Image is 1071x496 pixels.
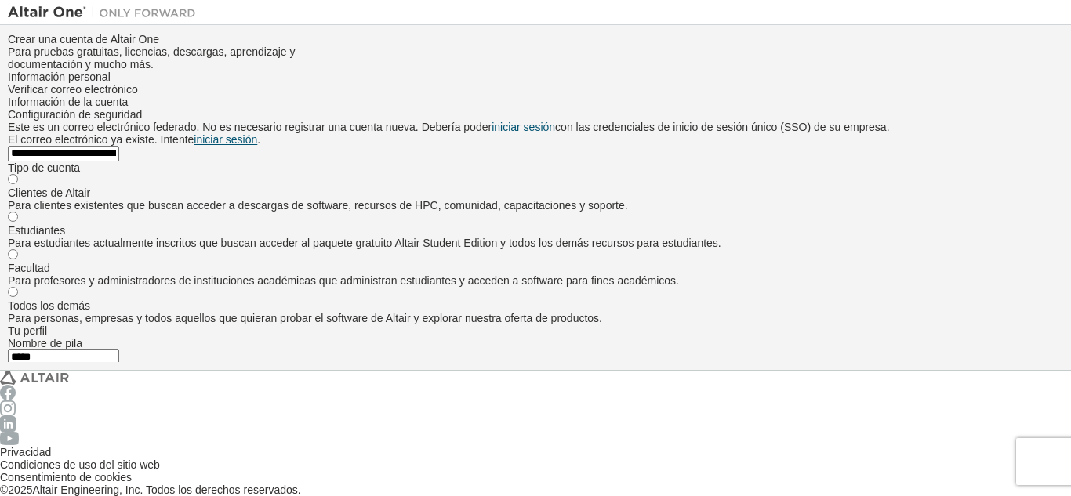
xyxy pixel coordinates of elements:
[8,96,128,108] font: Información de la cuenta
[8,83,138,96] font: Verificar correo electrónico
[555,121,889,133] font: con las credenciales de inicio de sesión único (SSO) de su empresa.
[8,45,296,58] font: Para pruebas gratuitas, licencias, descargas, aprendizaje y
[8,186,90,199] font: Clientes de Altair
[8,5,204,20] img: Altair Uno
[8,108,142,121] font: Configuración de seguridad
[8,161,80,174] font: Tipo de cuenta
[8,133,194,146] font: El correo electrónico ya existe. Intente
[8,274,679,287] font: Para profesores y administradores de instituciones académicas que administran estudiantes y acced...
[8,58,154,71] font: documentación y mucho más.
[8,324,47,337] font: Tu perfil
[194,133,257,146] a: iniciar sesión
[8,199,628,212] font: Para clientes existentes que buscan acceder a descargas de software, recursos de HPC, comunidad, ...
[257,133,260,146] font: .
[8,483,32,496] font: 2025
[32,483,300,496] font: Altair Engineering, Inc. Todos los derechos reservados.
[8,224,65,237] font: Estudiantes
[8,312,602,324] font: Para personas, empresas y todos aquellos que quieran probar el software de Altair y explorar nues...
[8,237,721,249] font: Para estudiantes actualmente inscritos que buscan acceder al paquete gratuito Altair Student Edit...
[8,337,82,349] font: Nombre de pila
[8,33,159,45] font: Crear una cuenta de Altair One
[8,299,90,312] font: Todos los demás
[8,121,492,133] font: Este es un correo electrónico federado. No es necesario registrar una cuenta nueva. Debería poder
[8,262,50,274] font: Facultad
[492,121,555,133] a: iniciar sesión
[8,71,111,83] font: Información personal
